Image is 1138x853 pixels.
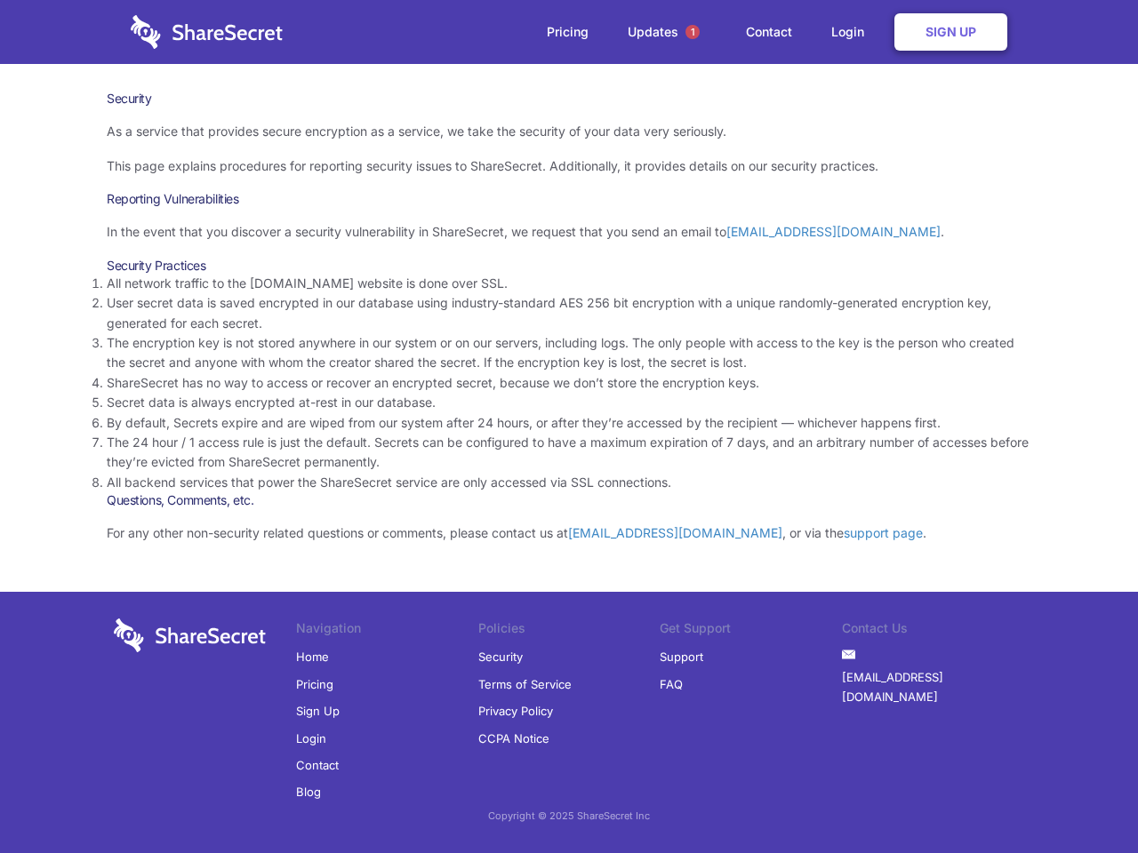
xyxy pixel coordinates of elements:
[107,258,1031,274] h3: Security Practices
[107,274,1031,293] li: All network traffic to the [DOMAIN_NAME] website is done over SSL.
[296,778,321,805] a: Blog
[568,525,782,540] a: [EMAIL_ADDRESS][DOMAIN_NAME]
[478,671,572,698] a: Terms of Service
[478,725,549,752] a: CCPA Notice
[478,643,523,670] a: Security
[107,156,1031,176] p: This page explains procedures for reporting security issues to ShareSecret. Additionally, it prov...
[131,15,283,49] img: logo-wordmark-white-trans-d4663122ce5f474addd5e946df7df03e33cb6a1c49d2221995e7729f52c070b2.svg
[813,4,891,60] a: Login
[107,413,1031,433] li: By default, Secrets expire and are wiped from our system after 24 hours, or after they’re accesse...
[107,373,1031,393] li: ShareSecret has no way to access or recover an encrypted secret, because we don’t store the encry...
[107,91,1031,107] h1: Security
[296,752,339,778] a: Contact
[107,191,1031,207] h3: Reporting Vulnerabilities
[728,4,810,60] a: Contact
[296,671,333,698] a: Pricing
[296,618,478,643] li: Navigation
[660,643,703,670] a: Support
[107,523,1031,543] p: For any other non-security related questions or comments, please contact us at , or via the .
[296,698,340,724] a: Sign Up
[107,222,1031,242] p: In the event that you discover a security vulnerability in ShareSecret, we request that you send ...
[296,643,329,670] a: Home
[107,333,1031,373] li: The encryption key is not stored anywhere in our system or on our servers, including logs. The on...
[107,122,1031,141] p: As a service that provides secure encryption as a service, we take the security of your data very...
[114,618,266,652] img: logo-wordmark-white-trans-d4663122ce5f474addd5e946df7df03e33cb6a1c49d2221995e7729f52c070b2.svg
[296,725,326,752] a: Login
[107,393,1031,412] li: Secret data is always encrypted at-rest in our database.
[842,618,1024,643] li: Contact Us
[478,618,661,643] li: Policies
[685,25,700,39] span: 1
[107,433,1031,473] li: The 24 hour / 1 access rule is just the default. Secrets can be configured to have a maximum expi...
[726,224,941,239] a: [EMAIL_ADDRESS][DOMAIN_NAME]
[478,698,553,724] a: Privacy Policy
[660,671,683,698] a: FAQ
[894,13,1007,51] a: Sign Up
[529,4,606,60] a: Pricing
[107,293,1031,333] li: User secret data is saved encrypted in our database using industry-standard AES 256 bit encryptio...
[842,664,1024,711] a: [EMAIL_ADDRESS][DOMAIN_NAME]
[107,473,1031,492] li: All backend services that power the ShareSecret service are only accessed via SSL connections.
[844,525,923,540] a: support page
[660,618,842,643] li: Get Support
[107,492,1031,508] h3: Questions, Comments, etc.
